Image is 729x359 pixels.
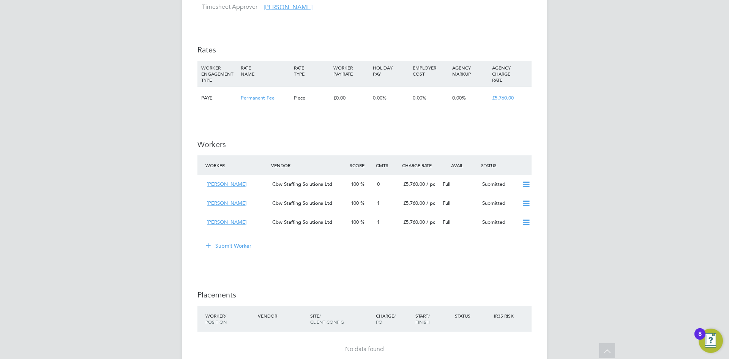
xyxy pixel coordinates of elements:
[492,95,514,101] span: £5,760.00
[403,200,425,206] span: £5,760.00
[348,158,374,172] div: Score
[199,61,239,87] div: WORKER ENGAGEMENT TYPE
[374,309,413,329] div: Charge
[413,309,453,329] div: Start
[204,309,256,329] div: Worker
[205,345,524,353] div: No data found
[699,329,723,353] button: Open Resource Center, 8 new notifications
[403,181,425,187] span: £5,760.00
[479,158,532,172] div: Status
[310,313,344,325] span: / Client Config
[453,309,492,323] div: Status
[256,309,308,323] div: Vendor
[413,95,426,101] span: 0.00%
[239,61,292,81] div: RATE NAME
[426,200,435,206] span: / pc
[272,181,332,187] span: Cbw Staffing Solutions Ltd
[199,87,239,109] div: PAYE
[443,219,450,225] span: Full
[331,87,371,109] div: £0.00
[443,181,450,187] span: Full
[373,95,387,101] span: 0.00%
[479,178,519,191] div: Submitted
[426,219,435,225] span: / pc
[698,334,702,344] div: 8
[241,95,275,101] span: Permanent Fee
[351,181,359,187] span: 100
[440,158,479,172] div: Avail
[492,309,518,323] div: IR35 Risk
[204,158,269,172] div: Worker
[197,3,257,11] label: Timesheet Approver
[331,61,371,81] div: WORKER PAY RATE
[376,313,396,325] span: / PO
[377,219,380,225] span: 1
[371,61,410,81] div: HOLIDAY PAY
[351,200,359,206] span: 100
[200,240,257,252] button: Submit Worker
[197,139,532,149] h3: Workers
[403,219,425,225] span: £5,760.00
[490,61,530,87] div: AGENCY CHARGE RATE
[197,290,532,300] h3: Placements
[479,216,519,229] div: Submitted
[207,181,247,187] span: [PERSON_NAME]
[272,200,332,206] span: Cbw Staffing Solutions Ltd
[377,181,380,187] span: 0
[292,61,331,81] div: RATE TYPE
[374,158,400,172] div: Cmts
[415,313,430,325] span: / Finish
[207,219,247,225] span: [PERSON_NAME]
[443,200,450,206] span: Full
[292,87,331,109] div: Piece
[426,181,435,187] span: / pc
[479,197,519,210] div: Submitted
[269,158,348,172] div: Vendor
[351,219,359,225] span: 100
[207,200,247,206] span: [PERSON_NAME]
[450,61,490,81] div: AGENCY MARKUP
[452,95,466,101] span: 0.00%
[400,158,440,172] div: Charge Rate
[197,45,532,55] h3: Rates
[377,200,380,206] span: 1
[411,61,450,81] div: EMPLOYER COST
[264,3,312,11] span: [PERSON_NAME]
[205,313,227,325] span: / Position
[308,309,374,329] div: Site
[272,219,332,225] span: Cbw Staffing Solutions Ltd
